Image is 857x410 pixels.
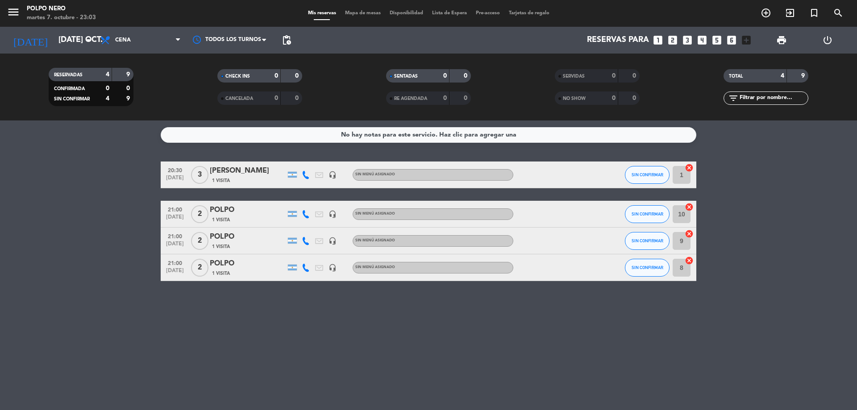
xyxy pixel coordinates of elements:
div: [PERSON_NAME] [210,165,286,177]
span: SIN CONFIRMAR [632,211,663,216]
span: 21:00 [164,204,186,214]
strong: 0 [443,73,447,79]
strong: 4 [106,71,109,78]
span: Tarjetas de regalo [504,11,554,16]
strong: 0 [295,73,300,79]
strong: 9 [126,71,132,78]
strong: 0 [612,95,616,101]
i: looks_3 [682,34,693,46]
i: cancel [685,229,694,238]
strong: 0 [275,73,278,79]
i: looks_6 [726,34,737,46]
span: Sin menú asignado [355,265,395,269]
span: [DATE] [164,175,186,185]
span: Sin menú asignado [355,212,395,215]
span: 21:00 [164,231,186,241]
div: LOG OUT [804,27,850,54]
span: 3 [191,166,208,184]
span: NO SHOW [563,96,586,101]
i: headset_mic [329,171,337,179]
i: looks_4 [696,34,708,46]
strong: 0 [612,73,616,79]
i: exit_to_app [785,8,795,18]
span: 1 Visita [212,216,230,224]
span: pending_actions [281,35,292,46]
span: Lista de Espera [428,11,471,16]
span: 20:30 [164,165,186,175]
div: POLPO [210,204,286,216]
button: SIN CONFIRMAR [625,232,670,250]
i: arrow_drop_down [83,35,94,46]
i: power_settings_new [822,35,833,46]
strong: 0 [275,95,278,101]
span: [DATE] [164,214,186,224]
strong: 0 [632,95,638,101]
i: search [833,8,844,18]
span: SERVIDAS [563,74,585,79]
span: Pre-acceso [471,11,504,16]
input: Filtrar por nombre... [739,93,808,103]
span: Cena [115,37,131,43]
i: headset_mic [329,210,337,218]
span: Disponibilidad [385,11,428,16]
i: cancel [685,256,694,265]
strong: 0 [464,73,469,79]
strong: 9 [801,73,807,79]
span: SIN CONFIRMAR [54,97,90,101]
div: martes 7. octubre - 23:03 [27,13,96,22]
span: [DATE] [164,241,186,251]
strong: 9 [126,95,132,102]
span: Sin menú asignado [355,173,395,176]
i: cancel [685,163,694,172]
span: Sin menú asignado [355,239,395,242]
button: SIN CONFIRMAR [625,166,670,184]
i: headset_mic [329,264,337,272]
span: SIN CONFIRMAR [632,172,663,177]
strong: 0 [106,85,109,91]
i: cancel [685,203,694,211]
span: TOTAL [729,74,743,79]
i: looks_two [667,34,678,46]
i: looks_5 [711,34,723,46]
div: POLPO [210,231,286,243]
div: Polpo Nero [27,4,96,13]
strong: 0 [126,85,132,91]
i: add_circle_outline [761,8,771,18]
i: [DATE] [7,30,54,50]
span: [DATE] [164,268,186,278]
div: No hay notas para este servicio. Haz clic para agregar una [341,130,516,140]
span: RE AGENDADA [394,96,427,101]
span: 2 [191,205,208,223]
button: SIN CONFIRMAR [625,259,670,277]
span: 1 Visita [212,177,230,184]
strong: 0 [632,73,638,79]
i: add_box [741,34,752,46]
strong: 4 [106,95,109,102]
span: 1 Visita [212,243,230,250]
span: SENTADAS [394,74,418,79]
span: CANCELADA [225,96,253,101]
strong: 4 [781,73,784,79]
span: 2 [191,259,208,277]
button: SIN CONFIRMAR [625,205,670,223]
span: RESERVADAS [54,73,83,77]
span: SIN CONFIRMAR [632,265,663,270]
span: 2 [191,232,208,250]
i: headset_mic [329,237,337,245]
span: Mis reservas [304,11,341,16]
i: menu [7,5,20,19]
strong: 0 [443,95,447,101]
i: looks_one [652,34,664,46]
strong: 0 [464,95,469,101]
span: CHECK INS [225,74,250,79]
span: 1 Visita [212,270,230,277]
span: Reservas para [587,36,649,45]
i: turned_in_not [809,8,820,18]
span: CONFIRMADA [54,87,85,91]
div: POLPO [210,258,286,269]
span: print [776,35,787,46]
span: Mapa de mesas [341,11,385,16]
i: filter_list [728,93,739,104]
span: SIN CONFIRMAR [632,238,663,243]
span: 21:00 [164,257,186,268]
